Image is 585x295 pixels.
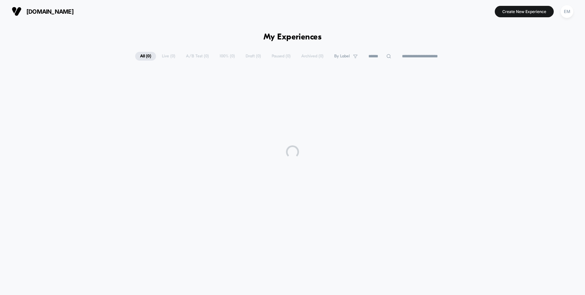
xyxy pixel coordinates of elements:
h1: My Experiences [264,33,322,42]
div: EM [561,5,573,18]
button: [DOMAIN_NAME] [10,6,76,17]
button: Create New Experience [495,6,554,17]
span: All ( 0 ) [135,52,156,61]
span: [DOMAIN_NAME] [26,8,74,15]
span: By Label [334,54,350,59]
img: Visually logo [12,7,21,16]
button: EM [559,5,575,18]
